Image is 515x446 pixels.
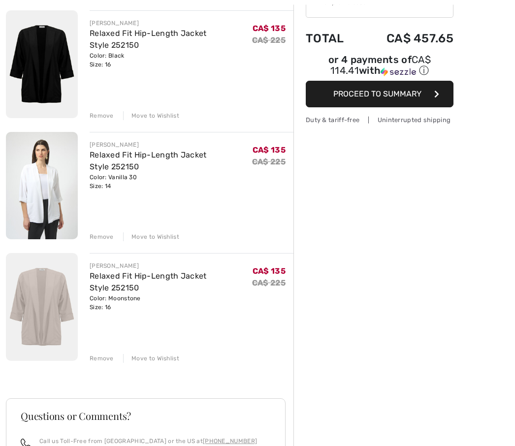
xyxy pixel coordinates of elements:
[333,90,421,99] span: Proceed to Summary
[123,354,179,363] div: Move to Wishlist
[253,267,286,276] span: CA$ 135
[90,151,207,172] a: Relaxed Fit Hip-Length Jacket Style 252150
[6,11,78,119] img: Relaxed Fit Hip-Length Jacket Style 252150
[123,112,179,121] div: Move to Wishlist
[90,272,207,293] a: Relaxed Fit Hip-Length Jacket Style 252150
[306,56,453,81] div: or 4 payments ofCA$ 114.41withSezzle Click to learn more about Sezzle
[90,112,114,121] div: Remove
[203,438,257,445] a: [PHONE_NUMBER]
[123,233,179,242] div: Move to Wishlist
[381,68,416,77] img: Sezzle
[252,279,286,288] s: CA$ 225
[6,254,78,361] img: Relaxed Fit Hip-Length Jacket Style 252150
[306,81,453,108] button: Proceed to Summary
[306,116,453,125] div: Duty & tariff-free | Uninterrupted shipping
[252,36,286,45] s: CA$ 225
[90,173,252,191] div: Color: Vanilla 30 Size: 14
[90,354,114,363] div: Remove
[90,29,207,50] a: Relaxed Fit Hip-Length Jacket Style 252150
[90,141,252,150] div: [PERSON_NAME]
[90,19,252,28] div: [PERSON_NAME]
[90,52,252,69] div: Color: Black Size: 16
[253,146,286,155] span: CA$ 135
[90,294,252,312] div: Color: Moonstone Size: 16
[252,158,286,167] s: CA$ 225
[6,132,78,240] img: Relaxed Fit Hip-Length Jacket Style 252150
[21,412,271,421] h3: Questions or Comments?
[90,262,252,271] div: [PERSON_NAME]
[359,22,453,56] td: CA$ 457.65
[39,437,257,446] p: Call us Toll-Free from [GEOGRAPHIC_DATA] or the US at
[306,22,359,56] td: Total
[306,56,453,78] div: or 4 payments of with
[90,233,114,242] div: Remove
[330,54,431,77] span: CA$ 114.41
[253,24,286,33] span: CA$ 135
